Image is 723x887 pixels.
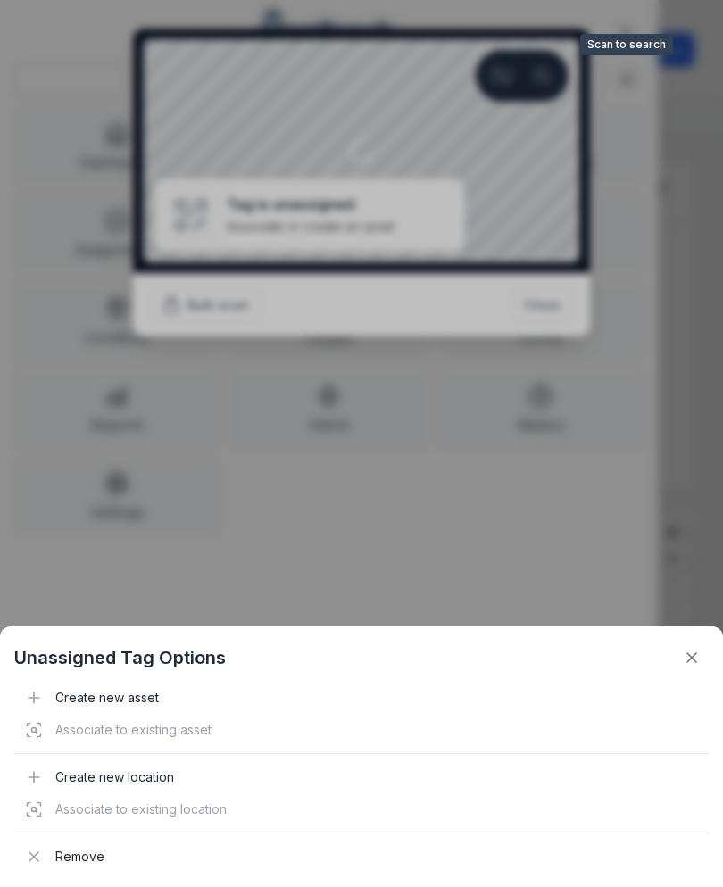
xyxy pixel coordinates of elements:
div: Associate to existing location [14,793,709,825]
div: Remove [14,841,709,873]
div: Associate to existing asset [14,714,709,746]
div: Create new location [14,761,709,793]
span: Scan to search [580,34,673,55]
strong: Unassigned Tag Options [14,645,226,670]
div: Create new asset [14,682,709,714]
